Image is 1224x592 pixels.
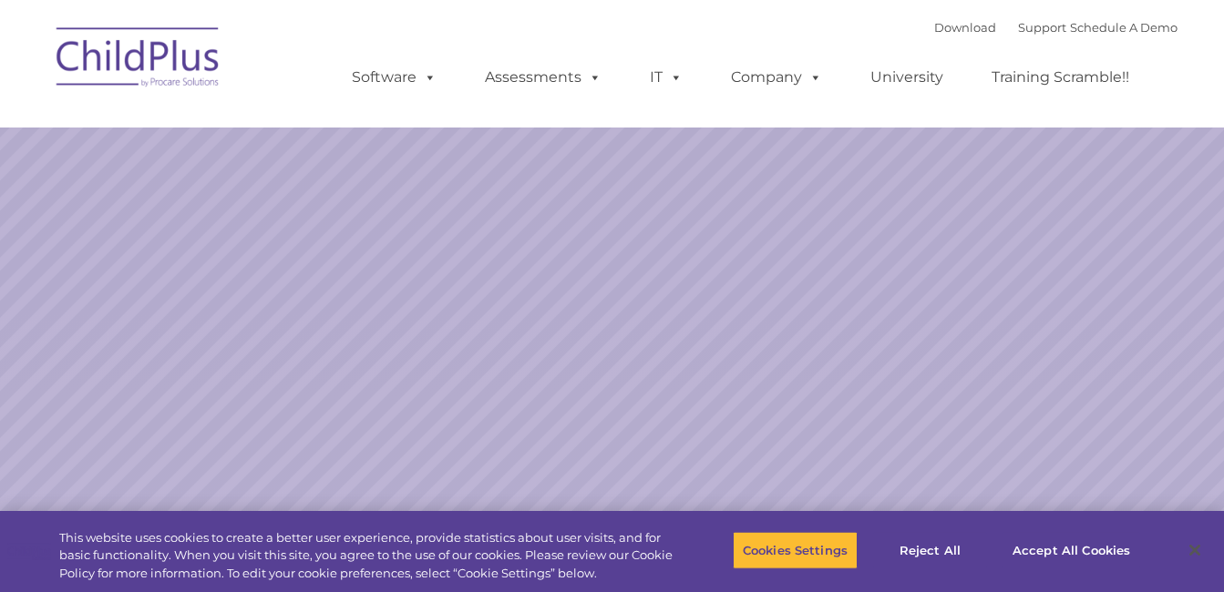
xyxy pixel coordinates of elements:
a: University [852,59,962,96]
button: Reject All [873,531,987,569]
button: Cookies Settings [733,531,858,569]
font: | [934,20,1178,35]
a: Software [334,59,455,96]
button: Accept All Cookies [1003,531,1140,569]
a: IT [632,59,701,96]
img: ChildPlus by Procare Solutions [47,15,230,106]
a: Download [934,20,996,35]
a: Schedule A Demo [1070,20,1178,35]
button: Close [1175,530,1215,570]
a: Company [713,59,840,96]
a: Assessments [467,59,620,96]
a: Training Scramble!! [973,59,1147,96]
div: This website uses cookies to create a better user experience, provide statistics about user visit... [59,529,674,583]
a: Support [1018,20,1066,35]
